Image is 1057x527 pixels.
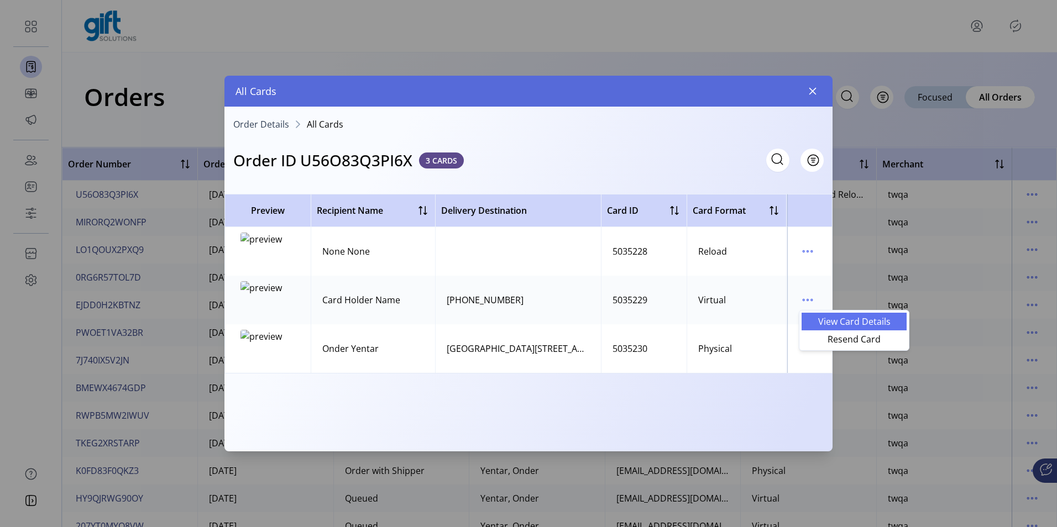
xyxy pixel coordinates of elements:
a: Order Details [233,120,289,129]
button: menu [799,291,817,309]
span: Delivery Destination [441,204,527,217]
span: Preview [231,204,305,217]
li: View Card Details [802,313,907,330]
span: All Cards [236,84,276,99]
div: Reload [698,245,727,258]
button: menu [799,243,817,260]
img: preview [240,330,296,367]
span: Card Format [693,204,746,217]
span: Recipient Name [317,204,383,217]
img: preview [240,281,296,319]
div: Virtual [698,293,726,307]
div: None None [322,245,370,258]
div: Physical [698,342,732,355]
div: Card Holder Name [322,293,400,307]
span: Card ID [607,204,639,217]
span: Resend Card [808,335,900,344]
div: Onder Yentar [322,342,379,355]
div: [PHONE_NUMBER] [447,293,524,307]
li: Resend Card [802,330,907,348]
div: [GEOGRAPHIC_DATA][STREET_ADDRESS] [447,342,590,355]
img: preview [240,233,296,270]
span: 3 CARDS [419,152,464,168]
div: 5035228 [613,245,647,258]
span: View Card Details [808,317,900,326]
div: 5035230 [613,342,647,355]
span: All Cards [307,120,343,129]
div: 5035229 [613,293,647,307]
h3: Order ID U56O83Q3PI6X [233,149,412,172]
